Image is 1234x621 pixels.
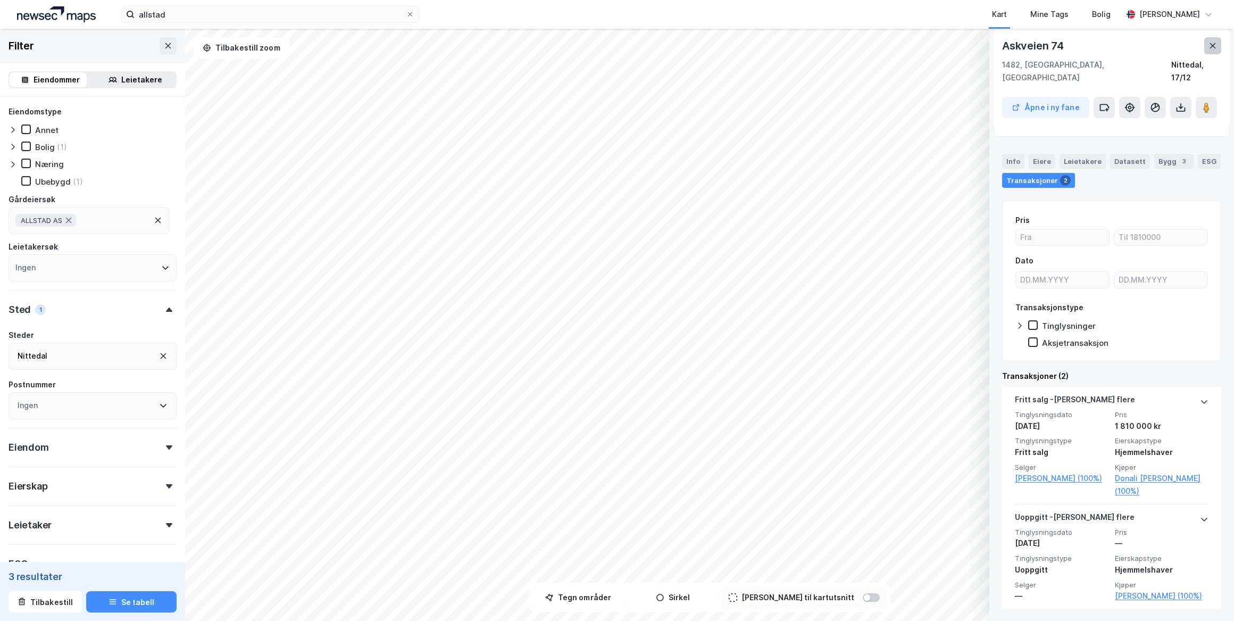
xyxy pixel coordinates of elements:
[1015,581,1108,590] span: Selger
[1115,564,1208,576] div: Hjemmelshaver
[1139,8,1200,21] div: [PERSON_NAME]
[73,177,83,187] div: (1)
[9,591,82,612] button: Tilbakestill
[9,441,49,454] div: Eiendom
[1015,590,1108,602] div: —
[1015,254,1033,267] div: Dato
[1015,564,1108,576] div: Uoppgitt
[1015,420,1108,433] div: [DATE]
[741,591,854,604] div: [PERSON_NAME] til kartutsnitt
[1110,154,1150,169] div: Datasett
[1060,154,1106,169] div: Leietakere
[135,6,406,22] input: Søk på adresse, matrikkel, gårdeiere, leietakere eller personer
[9,241,58,253] div: Leietakersøk
[1015,554,1108,563] span: Tinglysningstype
[1060,175,1071,186] div: 2
[9,303,31,316] div: Sted
[35,142,55,152] div: Bolig
[1115,581,1208,590] span: Kjøper
[18,399,38,412] div: Ingen
[1016,229,1109,245] input: Fra
[1002,173,1075,188] div: Transaksjoner
[1042,338,1108,348] div: Aksjetransaksjon
[1042,321,1096,331] div: Tinglysninger
[1002,97,1089,118] button: Åpne i ny fane
[1015,446,1108,459] div: Fritt salg
[1179,156,1189,167] div: 3
[1114,229,1207,245] input: Til 1810000
[533,587,623,608] button: Tegn områder
[1181,570,1234,621] iframe: Chat Widget
[34,73,80,86] div: Eiendommer
[35,177,71,187] div: Ubebygd
[121,73,162,86] div: Leietakere
[17,6,96,22] img: logo.a4113a55bc3d86da70a041830d287a7e.svg
[1115,528,1208,537] span: Pris
[1115,410,1208,419] span: Pris
[1115,463,1208,472] span: Kjøper
[1002,154,1024,169] div: Info
[1114,272,1207,288] input: DD.MM.YYYY
[1015,472,1108,485] a: [PERSON_NAME] (100%)
[9,105,62,118] div: Eiendomstype
[1002,370,1221,383] div: Transaksjoner (2)
[35,159,64,169] div: Næring
[9,558,27,570] div: ESG
[1015,214,1030,227] div: Pris
[1002,59,1171,84] div: 1482, [GEOGRAPHIC_DATA], [GEOGRAPHIC_DATA]
[15,261,36,274] div: Ingen
[1115,436,1208,445] span: Eierskapstype
[1016,272,1109,288] input: DD.MM.YYYY
[9,570,177,583] div: 3 resultater
[1171,59,1221,84] div: Nittedal, 17/12
[1115,537,1208,550] div: —
[1015,393,1135,410] div: Fritt salg - [PERSON_NAME] flere
[1198,154,1221,169] div: ESG
[1115,590,1208,602] a: [PERSON_NAME] (100%)
[9,519,52,532] div: Leietaker
[9,193,55,206] div: Gårdeiersøk
[9,329,34,342] div: Steder
[1029,154,1055,169] div: Eiere
[1002,37,1066,54] div: Askveien 74
[18,350,47,362] div: Nittedal
[21,216,62,225] span: ALLSTAD AS
[1154,154,1194,169] div: Bygg
[9,37,34,54] div: Filter
[194,37,289,59] button: Tilbakestill zoom
[35,125,59,135] div: Annet
[9,480,47,493] div: Eierskap
[1015,537,1108,550] div: [DATE]
[86,591,177,612] button: Se tabell
[57,142,67,152] div: (1)
[1115,472,1208,498] a: Donali [PERSON_NAME] (100%)
[1030,8,1069,21] div: Mine Tags
[9,378,56,391] div: Postnummer
[1015,410,1108,419] span: Tinglysningsdato
[1015,436,1108,445] span: Tinglysningstype
[1015,528,1108,537] span: Tinglysningsdato
[628,587,718,608] button: Sirkel
[1115,554,1208,563] span: Eierskapstype
[1115,446,1208,459] div: Hjemmelshaver
[1015,463,1108,472] span: Selger
[992,8,1007,21] div: Kart
[1015,301,1083,314] div: Transaksjonstype
[1092,8,1111,21] div: Bolig
[35,304,46,315] div: 1
[1115,420,1208,433] div: 1 810 000 kr
[1015,511,1135,528] div: Uoppgitt - [PERSON_NAME] flere
[1181,570,1234,621] div: Kontrollprogram for chat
